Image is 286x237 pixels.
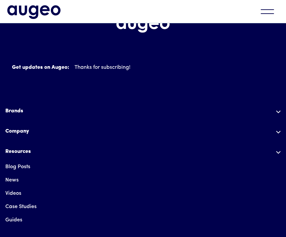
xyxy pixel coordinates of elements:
[5,160,30,174] a: Blog Posts
[5,174,19,187] a: News
[5,148,281,156] div: Resources
[5,140,20,153] a: About
[5,187,21,200] a: Videos
[5,127,281,135] div: Company
[276,131,281,134] img: Arrow symbol in white pointing down to indicate an expanded section.
[5,107,281,115] div: Brands
[276,110,281,113] img: Arrow symbol in white pointing down to indicate an expanded section.
[5,120,48,133] a: Augeo Workplace
[276,151,281,154] img: Arrow symbol in white pointing down to indicate an expanded section.
[256,4,279,19] div: menu
[5,213,22,227] a: Guides
[12,63,69,71] div: Get updates on Augeo:
[7,5,61,19] img: Augeo's full logo in midnight blue.
[5,200,37,213] a: Case Studies
[116,19,170,33] img: Augeo's full logo in white.
[5,57,281,78] div: Email Form success
[7,5,61,19] a: home
[74,63,130,71] div: Thanks for subscribing!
